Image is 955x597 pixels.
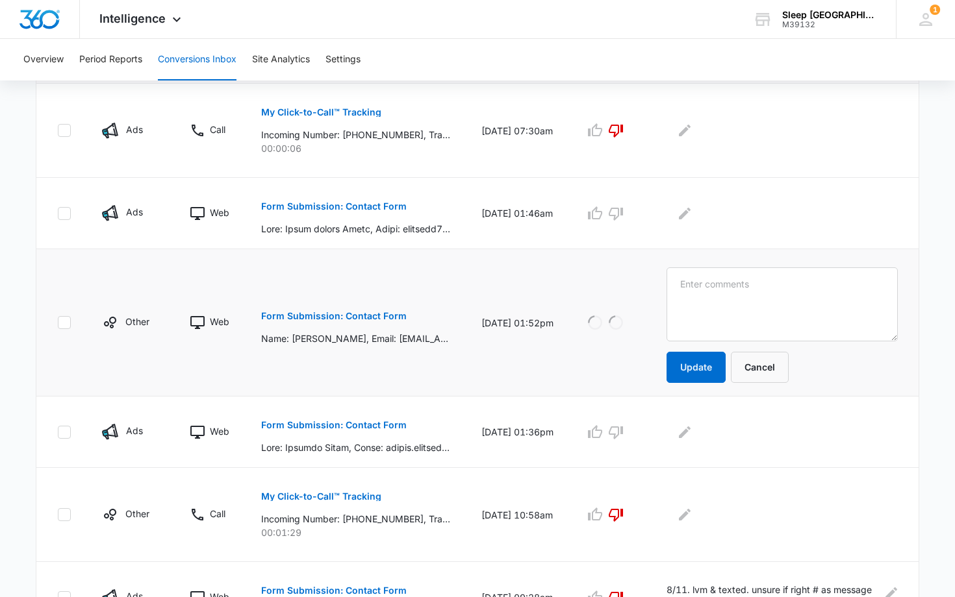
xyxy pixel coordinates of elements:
[125,507,149,520] p: Other
[466,84,569,178] td: [DATE] 07:30am
[930,5,940,15] div: notifications count
[782,20,877,29] div: account id
[126,123,143,136] p: Ads
[930,5,940,15] span: 1
[466,178,569,249] td: [DATE] 01:46am
[210,424,229,438] p: Web
[210,315,229,328] p: Web
[261,526,450,539] p: 00:01:29
[261,420,407,430] p: Form Submission: Contact Form
[261,409,407,441] button: Form Submission: Contact Form
[210,123,225,136] p: Call
[126,205,143,219] p: Ads
[23,39,64,80] button: Overview
[261,128,450,141] p: Incoming Number: [PHONE_NUMBER], Tracking Number: [PHONE_NUMBER], Ring To: [PHONE_NUMBER], Caller...
[261,586,407,595] p: Form Submission: Contact Form
[261,481,381,512] button: My Click-to-Call™ Tracking
[261,141,450,155] p: 00:00:06
[261,300,407,332] button: Form Submission: Contact Form
[782,10,877,20] div: account name
[261,222,450,236] p: Lore: Ipsum dolors Ametc, Adipi: elitsedd783@eiusm.tem, Incid: 5749700429, Utl etd m ali enimadm?...
[261,512,450,526] p: Incoming Number: [PHONE_NUMBER], Tracking Number: [PHONE_NUMBER], Ring To: [PHONE_NUMBER], Caller...
[466,249,569,396] td: [DATE] 01:52pm
[126,424,143,437] p: Ads
[210,206,229,219] p: Web
[466,396,569,468] td: [DATE] 01:36pm
[325,39,361,80] button: Settings
[674,203,695,224] button: Edit Comments
[261,97,381,128] button: My Click-to-Call™ Tracking
[261,191,407,222] button: Form Submission: Contact Form
[674,422,695,443] button: Edit Comments
[79,39,142,80] button: Period Reports
[99,12,166,25] span: Intelligence
[252,39,310,80] button: Site Analytics
[158,39,236,80] button: Conversions Inbox
[466,468,569,562] td: [DATE] 10:58am
[261,332,450,345] p: Name: [PERSON_NAME], Email: [EMAIL_ADDRESS][DOMAIN_NAME], Phone: [PHONE_NUMBER], Are you a new pa...
[261,202,407,211] p: Form Submission: Contact Form
[731,352,789,383] button: Cancel
[674,120,695,141] button: Edit Comments
[261,311,407,321] p: Form Submission: Contact Form
[261,492,381,501] p: My Click-to-Call™ Tracking
[261,441,450,454] p: Lore: Ipsumdo Sitam, Conse: adipis.elitseddo@eiusm.tem, Incid: 8182406609, Utl etd m ali enimadm?...
[125,315,149,328] p: Other
[210,507,225,520] p: Call
[674,504,695,525] button: Edit Comments
[667,352,726,383] button: Update
[261,108,381,117] p: My Click-to-Call™ Tracking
